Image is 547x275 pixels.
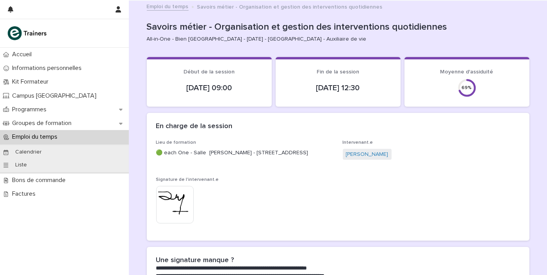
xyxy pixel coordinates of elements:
[156,122,233,131] h2: En charge de la session
[156,256,234,265] h2: Une signature manque ?
[156,177,219,182] span: Signature de l'intervenant.e
[9,177,72,184] p: Bons de commande
[184,69,235,75] span: Début de la session
[147,21,526,33] p: Savoirs métier - Organisation et gestion des interventions quotidiennes
[197,2,383,11] p: Savoirs métier - Organisation et gestion des interventions quotidiennes
[9,92,103,100] p: Campus [GEOGRAPHIC_DATA]
[440,69,494,75] span: Moyenne d'assiduité
[9,162,33,168] p: Liste
[458,85,476,91] div: 69 %
[9,64,88,72] p: Informations personnelles
[9,149,48,155] p: Calendrier
[9,106,53,113] p: Programmes
[156,140,196,145] span: Lieu de formation
[6,25,49,41] img: K0CqGN7SDeD6s4JG8KQk
[9,190,42,198] p: Factures
[147,36,523,43] p: All-in-One - Bien [GEOGRAPHIC_DATA] - [DATE] - [GEOGRAPHIC_DATA] - Auxiliaire de vie
[285,83,391,93] p: [DATE] 12:30
[346,150,388,159] a: [PERSON_NAME]
[156,83,262,93] p: [DATE] 09:00
[156,149,333,157] p: 🟢 each One - Salle [PERSON_NAME] - [STREET_ADDRESS]
[9,78,55,86] p: Kit Formateur
[9,133,64,141] p: Emploi du temps
[9,120,78,127] p: Groupes de formation
[317,69,359,75] span: Fin de la session
[9,51,38,58] p: Accueil
[343,140,373,145] span: Intervenant.e
[147,2,189,11] a: Emploi du temps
